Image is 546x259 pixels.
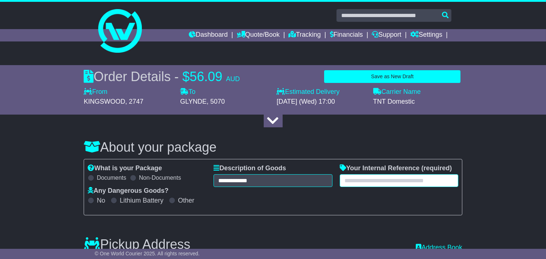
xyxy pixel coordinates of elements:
label: To [180,88,195,96]
label: From [84,88,107,96]
label: Estimated Delivery [276,88,366,96]
a: Dashboard [189,29,228,41]
span: , 2747 [125,98,143,105]
span: © One World Courier 2025. All rights reserved. [95,251,200,256]
label: Any Dangerous Goods? [88,187,168,195]
label: Description of Goods [214,164,286,172]
span: AUD [226,75,240,83]
a: Tracking [289,29,321,41]
label: Non-Documents [139,174,181,181]
a: Support [372,29,401,41]
span: 56.09 [190,69,222,84]
div: [DATE] (Wed) 17:00 [276,98,366,106]
span: $ [182,69,190,84]
label: Documents [97,174,126,181]
label: No [97,197,105,205]
span: , 5070 [207,98,225,105]
a: Financials [330,29,363,41]
span: GLYNDE [180,98,207,105]
a: Settings [410,29,442,41]
h3: About your package [84,140,462,155]
label: Carrier Name [373,88,421,96]
label: What is your Package [88,164,162,172]
label: Lithium Battery [120,197,163,205]
span: KINGSWOOD [84,98,125,105]
label: Your Internal Reference (required) [340,164,452,172]
a: Quote/Book [237,29,280,41]
div: TNT Domestic [373,98,462,106]
div: Order Details - [84,69,240,84]
button: Save as New Draft [324,70,461,83]
h3: Pickup Address [84,237,190,252]
a: Address Book [416,244,462,252]
label: Other [178,197,194,205]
